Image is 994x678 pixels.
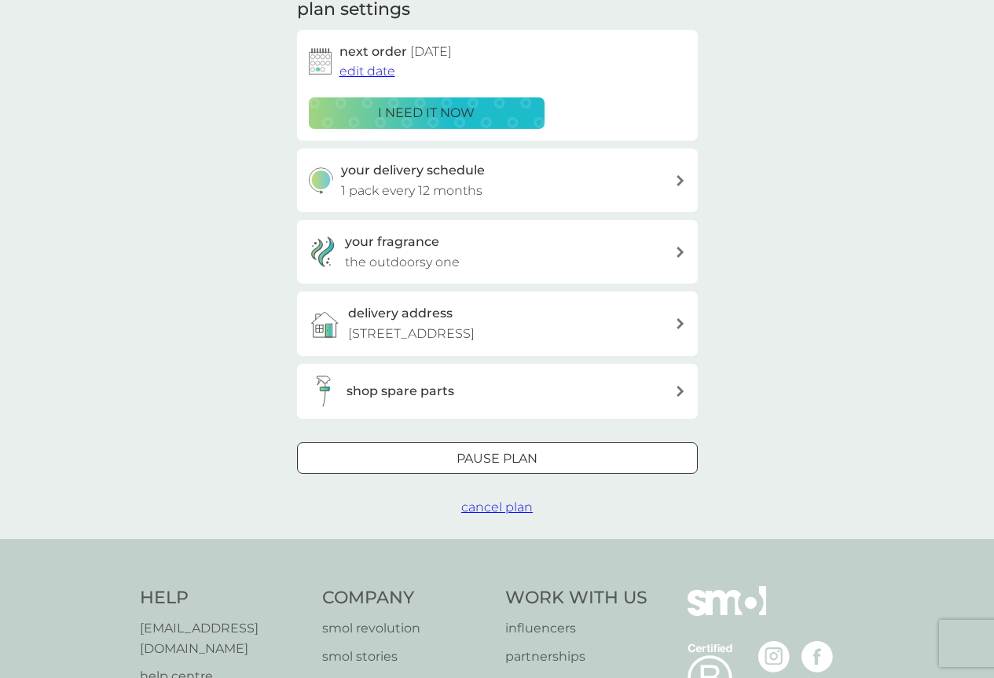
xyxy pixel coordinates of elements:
img: visit the smol Facebook page [801,641,833,673]
a: smol stories [322,647,490,667]
p: 1 pack every 12 months [341,181,482,201]
h3: delivery address [348,303,453,324]
a: [EMAIL_ADDRESS][DOMAIN_NAME] [140,618,307,658]
button: edit date [339,61,395,82]
h3: shop spare parts [347,381,454,401]
h4: Help [140,586,307,610]
span: edit date [339,64,395,79]
h4: Company [322,586,490,610]
p: i need it now [378,103,475,123]
button: your delivery schedule1 pack every 12 months [297,148,698,212]
a: delivery address[STREET_ADDRESS] [297,291,698,355]
button: shop spare parts [297,364,698,419]
p: Pause plan [457,449,537,469]
button: cancel plan [461,497,533,518]
a: your fragrancethe outdoorsy one [297,220,698,284]
a: smol revolution [322,618,490,639]
h3: your fragrance [345,232,439,252]
h4: Work With Us [505,586,647,610]
button: i need it now [309,97,545,129]
p: [STREET_ADDRESS] [348,324,475,344]
button: Pause plan [297,442,698,474]
p: the outdoorsy one [345,252,460,273]
h3: your delivery schedule [341,160,485,181]
a: influencers [505,618,647,639]
h2: next order [339,42,452,62]
span: [DATE] [410,44,452,59]
span: cancel plan [461,500,533,515]
a: partnerships [505,647,647,667]
img: smol [688,586,766,640]
img: visit the smol Instagram page [758,641,790,673]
